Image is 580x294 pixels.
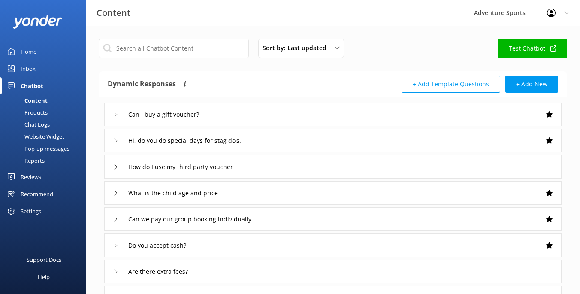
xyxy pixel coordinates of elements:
[5,118,50,130] div: Chat Logs
[21,43,36,60] div: Home
[99,39,249,58] input: Search all Chatbot Content
[5,142,86,155] a: Pop-up messages
[5,94,86,106] a: Content
[13,15,62,29] img: yonder-white-logo.png
[5,155,86,167] a: Reports
[27,251,61,268] div: Support Docs
[5,155,45,167] div: Reports
[263,43,332,53] span: Sort by: Last updated
[108,76,176,93] h4: Dynamic Responses
[5,130,86,142] a: Website Widget
[5,118,86,130] a: Chat Logs
[21,77,43,94] div: Chatbot
[21,203,41,220] div: Settings
[97,6,130,20] h3: Content
[21,185,53,203] div: Recommend
[5,106,48,118] div: Products
[38,268,50,285] div: Help
[505,76,558,93] button: + Add New
[5,106,86,118] a: Products
[21,168,41,185] div: Reviews
[5,94,48,106] div: Content
[5,130,64,142] div: Website Widget
[5,142,69,155] div: Pop-up messages
[498,39,567,58] a: Test Chatbot
[21,60,36,77] div: Inbox
[402,76,500,93] button: + Add Template Questions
